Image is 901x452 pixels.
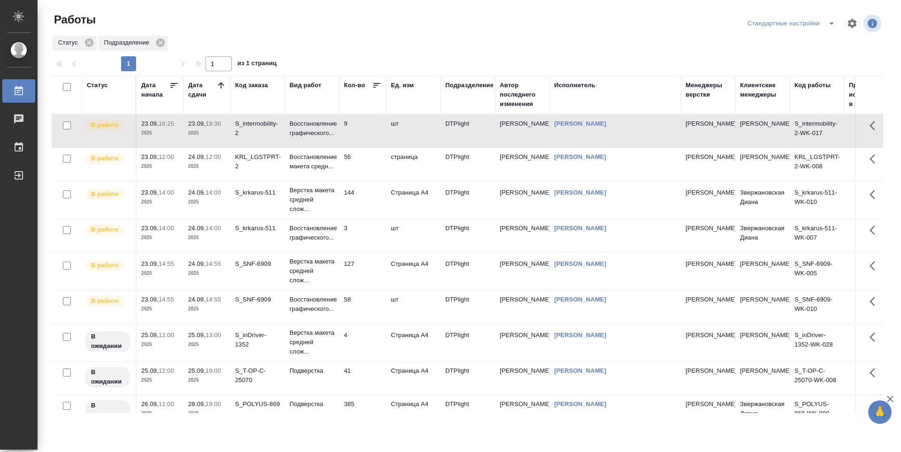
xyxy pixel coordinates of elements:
p: 23.09, [188,120,206,127]
p: Подверстка [290,399,335,409]
p: 14:00 [159,225,174,232]
p: 19:00 [206,367,221,374]
button: Здесь прячутся важные кнопки [864,326,886,348]
p: Верстка макета средней слож... [290,257,335,285]
div: S_SNF-6909 [235,259,280,269]
td: Страница А4 [386,183,441,216]
button: Здесь прячутся важные кнопки [864,395,886,417]
p: 2025 [188,409,226,418]
p: 2025 [188,304,226,314]
td: DTPlight [441,148,495,181]
div: S_intermobility-2 [235,119,280,138]
td: [PERSON_NAME] [735,114,790,147]
div: Дата сдачи [188,81,216,99]
p: 2025 [141,128,179,138]
p: Верстка макета средней слож... [290,186,335,214]
p: 2025 [188,128,226,138]
td: S_SNF-6909-WK-010 [790,290,844,323]
td: S_T-OP-C-25070-WK-008 [790,362,844,394]
p: В ожидании [91,368,124,386]
p: [PERSON_NAME] [686,224,731,233]
p: 19:30 [206,120,221,127]
button: Здесь прячутся важные кнопки [864,255,886,277]
td: [PERSON_NAME] [495,148,550,181]
td: Страница А4 [386,326,441,359]
div: Автор последнего изменения [500,81,545,109]
td: 3 [339,219,386,252]
p: 11:00 [159,400,174,407]
p: 24.09, [188,296,206,303]
div: Исполнитель назначен, приступать к работе пока рано [84,366,131,388]
td: 385 [339,395,386,428]
p: 2025 [141,162,179,171]
td: Страница А4 [386,395,441,428]
p: 2025 [188,162,226,171]
div: S_T-OP-C-25070 [235,366,280,385]
div: split button [745,16,841,31]
div: Код заказа [235,81,268,90]
p: 2025 [188,376,226,385]
td: [PERSON_NAME] [735,290,790,323]
p: Верстка макета средней слож... [290,328,335,356]
div: Исполнитель выполняет работу [84,224,131,236]
p: 25.09, [188,367,206,374]
td: [PERSON_NAME] [495,326,550,359]
p: [PERSON_NAME] [686,295,731,304]
div: Исполнитель [554,81,596,90]
p: [PERSON_NAME] [686,188,731,197]
td: [PERSON_NAME] [735,148,790,181]
p: 14:00 [159,189,174,196]
p: 25.09, [141,331,159,339]
p: 2025 [141,376,179,385]
p: Восстановление графического... [290,119,335,138]
p: [PERSON_NAME] [686,119,731,128]
div: Клиентские менеджеры [740,81,785,99]
td: S_POLYUS-869-WK-009 [790,395,844,428]
td: страница [386,148,441,181]
p: 2025 [141,233,179,242]
span: из 1 страниц [237,58,277,71]
p: 2025 [141,340,179,349]
p: 14:55 [206,296,221,303]
a: [PERSON_NAME] [554,225,606,232]
p: 2025 [188,269,226,278]
button: Здесь прячутся важные кнопки [864,148,886,170]
a: [PERSON_NAME] [554,153,606,160]
div: Ед. изм [391,81,414,90]
td: DTPlight [441,395,495,428]
p: 23.09, [141,260,159,267]
p: В ожидании [91,332,124,351]
td: DTPlight [441,183,495,216]
td: Страница А4 [386,255,441,287]
div: S_krkarus-511 [235,224,280,233]
a: [PERSON_NAME] [554,296,606,303]
td: Звержановская Диана [735,395,790,428]
p: 12:00 [159,331,174,339]
p: 2025 [141,409,179,418]
td: [PERSON_NAME] [495,114,550,147]
td: 127 [339,255,386,287]
p: 24.09, [188,153,206,160]
p: В ожидании [91,401,124,420]
div: Подразделение [445,81,494,90]
div: Исполнитель выполняет работу [84,295,131,308]
p: [PERSON_NAME] [686,152,731,162]
p: [PERSON_NAME] [686,331,731,340]
p: 24.09, [188,225,206,232]
td: DTPlight [441,219,495,252]
p: Статус [58,38,81,47]
a: [PERSON_NAME] [554,367,606,374]
p: 2025 [188,340,226,349]
td: DTPlight [441,255,495,287]
p: 28.09, [188,400,206,407]
td: [PERSON_NAME] [495,395,550,428]
p: 2025 [141,269,179,278]
p: 14:55 [159,260,174,267]
div: S_inDriver-1352 [235,331,280,349]
div: S_SNF-6909 [235,295,280,304]
a: [PERSON_NAME] [554,331,606,339]
td: 58 [339,290,386,323]
p: 23.09, [141,296,159,303]
p: [PERSON_NAME] [686,259,731,269]
td: шт [386,290,441,323]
